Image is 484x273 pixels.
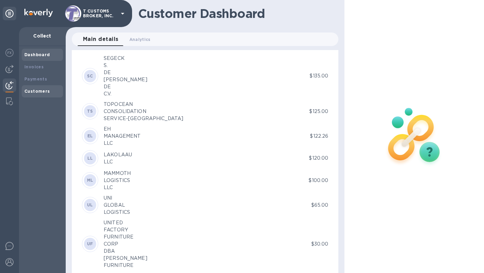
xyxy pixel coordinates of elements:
span: Analytics [129,36,151,43]
div: [PERSON_NAME] [104,76,147,83]
div: CONSOLIDATION [104,108,183,115]
p: T CUSTOMS BROKER, INC. [83,9,117,18]
p: $30.00 [311,241,329,248]
div: [PERSON_NAME] [104,255,147,262]
div: DBA [104,248,147,255]
span: Main details [83,35,119,44]
div: SEGECK [104,55,147,62]
b: Payments [24,76,47,82]
b: TS [87,109,93,114]
p: $122.26 [310,133,328,140]
div: EH [104,126,141,133]
b: UF [87,241,93,246]
div: S. [104,62,147,69]
p: $65.00 [311,202,329,209]
div: LLC [104,184,131,191]
div: FACTORY [104,226,147,233]
b: EL [87,133,93,138]
div: UNITED [104,219,147,226]
div: CORP [104,241,147,248]
div: FURNITURE [104,262,147,269]
div: LLC [104,158,132,165]
div: MANAGEMENT [104,133,141,140]
b: LL [87,156,93,161]
div: LOGISTICS [104,209,130,216]
div: FURNITURE [104,233,147,241]
b: UL [87,202,93,207]
h1: Customer Dashboard [138,6,334,21]
p: $125.00 [309,108,328,115]
div: LOGISTICS [104,177,131,184]
div: LAKOLAAU [104,151,132,158]
b: ML [87,178,93,183]
div: Unpin categories [3,7,16,20]
div: C.V. [104,90,147,97]
div: DE [104,69,147,76]
div: DE [104,83,147,90]
div: UNI [104,195,130,202]
b: Dashboard [24,52,50,57]
div: TOPOCEAN [104,101,183,108]
b: Customers [24,89,50,94]
b: SC [87,73,93,78]
div: LLC [104,140,141,147]
div: MAMMOTH [104,170,131,177]
p: $100.00 [309,177,328,184]
p: $135.00 [310,72,328,79]
img: Foreign exchange [5,49,14,57]
div: SERVICE-[GEOGRAPHIC_DATA] [104,115,183,122]
p: $120.00 [309,155,328,162]
div: GLOBAL [104,202,130,209]
p: Collect [24,32,60,39]
img: Logo [24,9,53,17]
b: Invoices [24,64,44,69]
